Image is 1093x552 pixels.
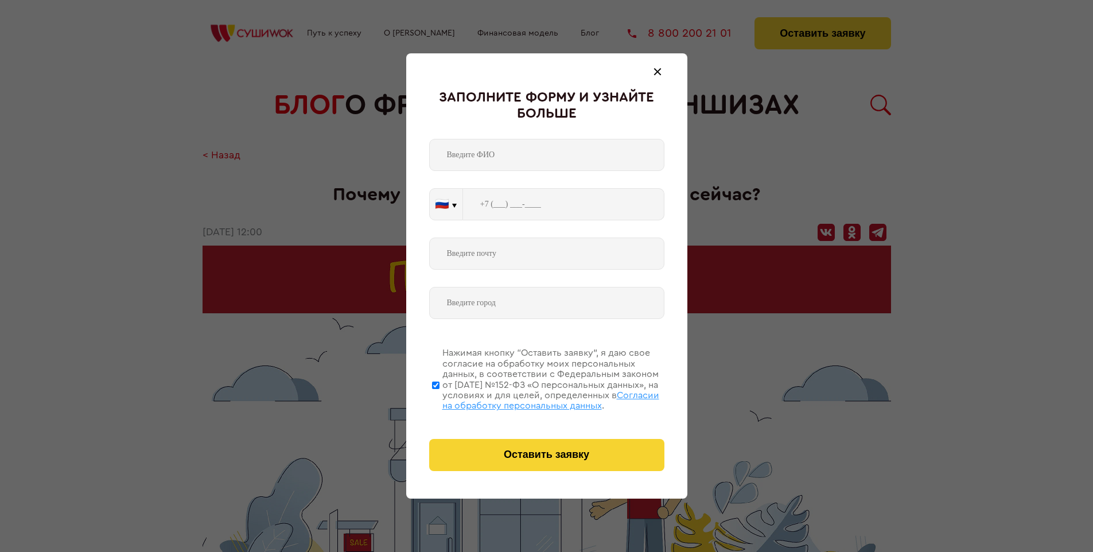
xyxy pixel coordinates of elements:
button: 🇷🇺 [430,189,462,220]
input: Введите ФИО [429,139,664,171]
input: Введите город [429,287,664,319]
div: Нажимая кнопку “Оставить заявку”, я даю свое согласие на обработку моих персональных данных, в со... [442,348,664,411]
input: Введите почту [429,238,664,270]
div: Заполните форму и узнайте больше [429,90,664,122]
button: Оставить заявку [429,439,664,471]
span: Согласии на обработку персональных данных [442,391,659,410]
input: +7 (___) ___-____ [463,188,664,220]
